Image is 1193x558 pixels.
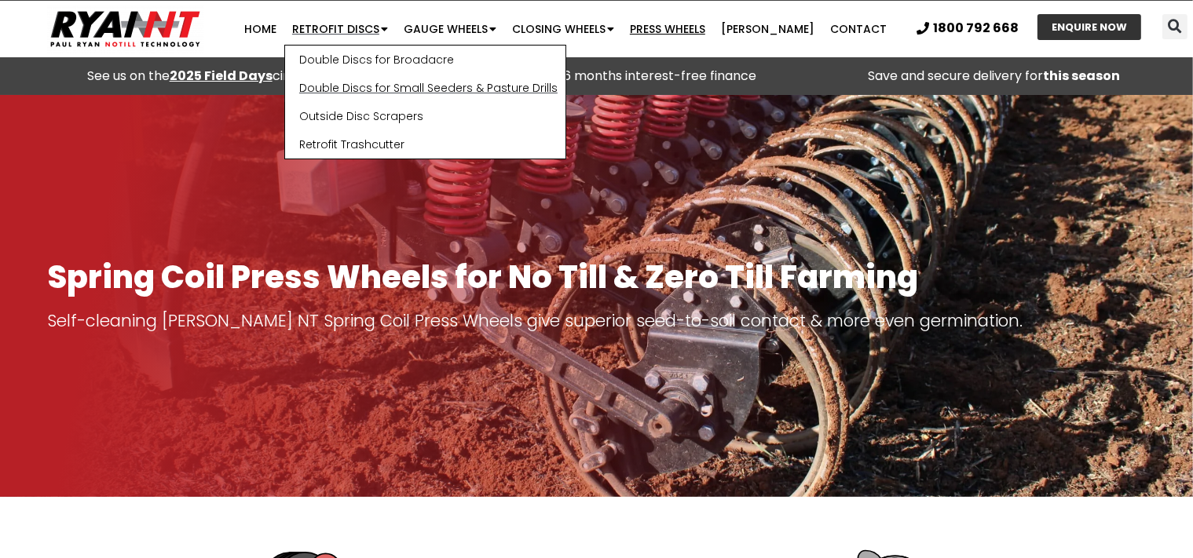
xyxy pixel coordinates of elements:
span: 1800 792 668 [933,22,1019,35]
nav: Menu [232,13,900,45]
p: Self-cleaning [PERSON_NAME] NT Spring Coil Press Wheels give superior seed-to-soil contact & more... [47,310,1146,332]
div: Search [1162,14,1188,39]
nav: Menu [177,5,689,67]
a: Double Discs for Broadacre [285,46,565,74]
strong: this season [811,92,887,110]
span: » [8,142,196,157]
a: Home [236,13,284,45]
h2: Featured Product [625,310,889,327]
b: no longer exists [239,213,329,228]
a: Double Discs for Small Seeders & Pasture Drills [285,74,565,102]
p: Save and secure delivery for [617,90,906,112]
a: Home [195,5,243,36]
a: Press Wheels [580,5,672,36]
a: ENQUIRE NOW [1037,14,1141,40]
a: Retrofit Discs for [PERSON_NAME] Seed Drills Solving Rocky No-Till Conditions in Fielding, [GEOGR... [43,505,269,558]
a: Contact [822,13,895,45]
a: Retrofit Discs [284,13,396,45]
a: Press Wheels [622,13,713,45]
a: Retrofit Discs [243,5,354,36]
h2: Facebook [330,310,594,327]
span: ENQUIRE NOW [1052,22,1127,32]
div: Search [899,18,924,43]
a: 2025 Field Days [170,67,273,85]
b: Not really… [17,213,87,228]
ul: Retrofit Discs [284,45,566,159]
a: Contact [452,36,524,67]
h2: OH NO! - YOU BROKE THE INTERNET! [17,177,897,194]
strong: this season [1043,67,1120,85]
a: home page [715,211,792,230]
div: See us on the circuit [8,65,390,87]
a: 1800 792 668 [917,22,1019,35]
img: Ryan NT logo [47,5,204,53]
a: Gauge Wheels [354,5,463,36]
a: 2025 Field Days [123,92,225,110]
strong: Error 404: Page not found [51,142,196,157]
a: [PERSON_NAME] [342,36,452,67]
a: Outside Disc Scrapers [285,102,565,130]
span: 1800 792 668 [717,26,803,38]
a: [PERSON_NAME] [713,13,822,45]
a: ENQUIRE NOW [796,18,880,54]
div: See us on the circuit [8,90,297,112]
p: Buy Now Pay Later – 6 months interest-free finance [405,65,787,87]
a: RYAN Discs on Duncan Seed Drills. Fielding, New Zealand. MK4 Renovator. [43,343,287,504]
span: ENQUIRE NOW [811,26,866,46]
p: Buy Now Pay Later – 6 months interest-free finance [313,79,602,123]
button: Search [858,247,897,286]
a: Home [8,140,46,159]
a: Closing Wheels [504,13,622,45]
a: 1800 792 668 [701,26,803,38]
a: Closing Wheels [463,5,580,36]
a: Retrofit Trashcutter [285,130,565,159]
p: This page you have found . Try searching the website using the search bar. Or go back to the [17,210,897,232]
img: RYAN Discs on Duncan Seed Drills. Fielding, New Zealand. MK4 Renovator. [38,342,291,505]
h2: Latest News [31,310,298,327]
p: Save and secure delivery for [803,65,1185,87]
a: Gauge Wheels [396,13,504,45]
h1: Spring Coil Press Wheels for No Till & Zero Till Farming [47,260,1146,294]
